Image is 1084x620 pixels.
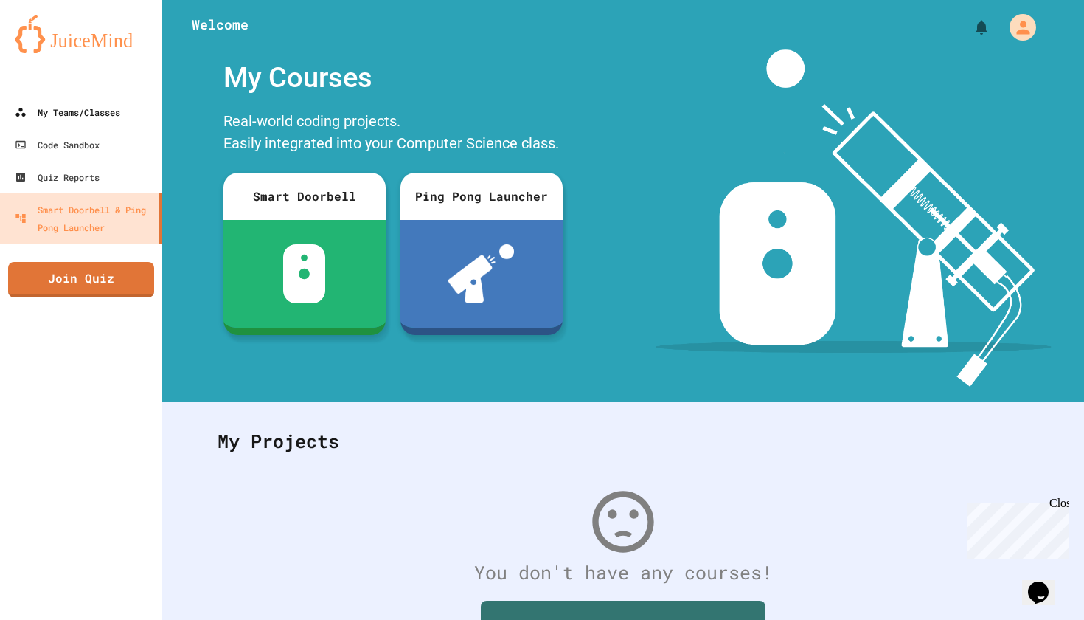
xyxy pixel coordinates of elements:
div: Code Sandbox [15,136,100,154]
div: My Notifications [945,15,994,40]
div: Real-world coding projects. Easily integrated into your Computer Science class. [216,106,570,162]
a: Join Quiz [8,262,154,297]
div: You don't have any courses! [203,559,1043,587]
div: Ping Pong Launcher [400,173,563,220]
div: My Projects [203,413,1043,470]
div: My Courses [216,49,570,106]
div: My Account [994,10,1040,44]
div: Smart Doorbell [223,173,386,220]
div: My Teams/Classes [15,103,120,121]
img: ppl-with-ball.png [448,244,514,303]
img: banner-image-my-projects.png [656,49,1051,387]
img: sdb-white.svg [283,244,325,303]
img: logo-orange.svg [15,15,147,53]
div: Smart Doorbell & Ping Pong Launcher [15,201,153,236]
iframe: chat widget [1022,561,1069,605]
iframe: chat widget [962,497,1069,559]
div: Chat with us now!Close [6,6,102,94]
div: Quiz Reports [15,168,100,186]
